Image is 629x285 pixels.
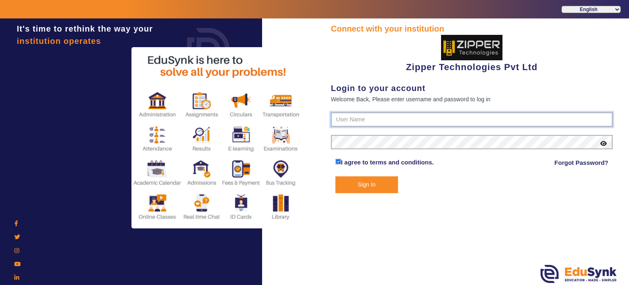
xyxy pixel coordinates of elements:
img: 36227e3f-cbf6-4043-b8fc-b5c5f2957d0a [441,35,502,60]
span: institution operates [17,36,101,46]
img: login.png [178,18,239,80]
input: User Name [331,112,613,127]
img: login2.png [131,47,303,228]
div: Zipper Technologies Pvt Ltd [331,35,613,74]
span: It's time to rethink the way your [17,24,153,33]
img: edusynk.png [541,265,617,283]
button: Sign In [335,176,398,193]
a: I agree to terms and conditions. [341,159,434,166]
a: Forgot Password? [554,158,609,168]
div: Login to your account [331,82,613,94]
div: Connect with your institution [331,23,613,35]
div: Welcome Back, Please enter username and password to log in [331,94,613,104]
